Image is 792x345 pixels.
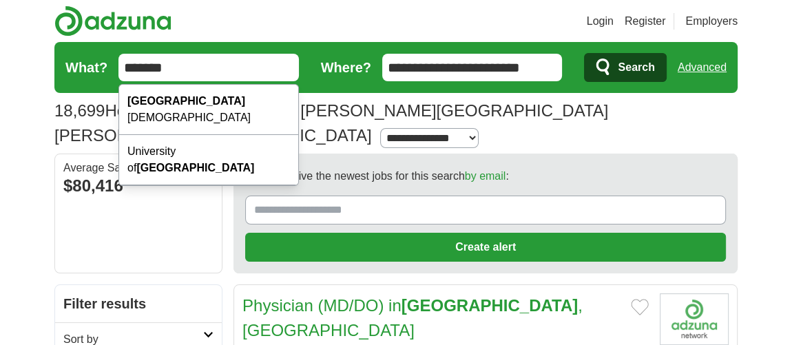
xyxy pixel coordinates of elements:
strong: [GEOGRAPHIC_DATA] [402,296,578,315]
button: Search [584,53,666,82]
img: Adzuna logo [54,6,171,36]
div: [DEMOGRAPHIC_DATA] [119,85,298,135]
a: Login [587,13,614,30]
a: Register [625,13,666,30]
button: Create alert [245,233,726,262]
a: by email [465,170,506,182]
h2: Filter results [55,285,222,322]
a: Physician (MD/DO) in[GEOGRAPHIC_DATA], [GEOGRAPHIC_DATA] [242,296,583,339]
span: Search [618,54,654,81]
h1: Houston Jobs in Village at [PERSON_NAME][GEOGRAPHIC_DATA][PERSON_NAME], [GEOGRAPHIC_DATA] [54,101,608,145]
img: Company logo [660,293,729,345]
div: $80,416 [63,174,213,198]
label: What? [65,57,107,78]
a: Advanced [678,54,727,81]
a: Employers [685,13,738,30]
span: Receive the newest jobs for this search : [273,168,508,185]
div: Average Salary [63,163,213,174]
strong: [GEOGRAPHIC_DATA] [127,95,245,107]
button: Add to favorite jobs [631,299,649,315]
strong: [GEOGRAPHIC_DATA] [136,162,254,174]
span: 18,699 [54,98,105,123]
label: Where? [321,57,371,78]
div: University of [119,135,298,185]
